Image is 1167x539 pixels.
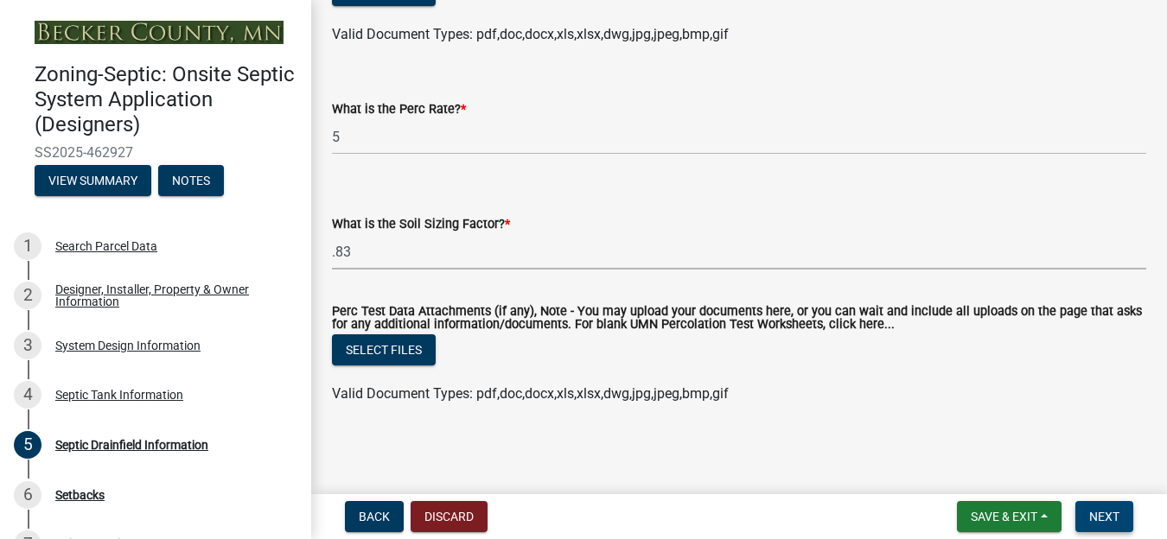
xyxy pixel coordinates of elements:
wm-modal-confirm: Notes [158,174,224,188]
button: Save & Exit [957,501,1062,532]
label: Perc Test Data Attachments (if any), Note - You may upload your documents here, or you can wait a... [332,306,1146,331]
img: Becker County, Minnesota [35,21,284,44]
h4: Zoning-Septic: Onsite Septic System Application (Designers) [35,62,297,136]
div: 4 [14,381,41,409]
div: Septic Drainfield Information [55,439,208,451]
button: View Summary [35,165,151,196]
span: Valid Document Types: pdf,doc,docx,xls,xlsx,dwg,jpg,jpeg,bmp,gif [332,385,729,402]
span: SS2025-462927 [35,144,277,161]
div: 5 [14,431,41,459]
label: What is the Soil Sizing Factor? [332,219,510,231]
span: Back [359,510,390,523]
button: Notes [158,165,224,196]
div: Search Parcel Data [55,240,157,252]
div: Designer, Installer, Property & Owner Information [55,283,284,308]
div: Septic Tank Information [55,389,183,401]
button: Discard [411,501,488,532]
span: Save & Exit [971,510,1037,523]
div: 2 [14,282,41,309]
div: 6 [14,481,41,509]
button: Back [345,501,404,532]
span: Next [1089,510,1119,523]
label: What is the Perc Rate? [332,104,466,116]
div: 1 [14,232,41,260]
div: 3 [14,332,41,359]
div: Setbacks [55,489,105,501]
button: Next [1075,501,1133,532]
button: Select files [332,334,436,365]
div: System Design Information [55,339,201,352]
wm-modal-confirm: Summary [35,174,151,188]
span: Valid Document Types: pdf,doc,docx,xls,xlsx,dwg,jpg,jpeg,bmp,gif [332,26,729,42]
